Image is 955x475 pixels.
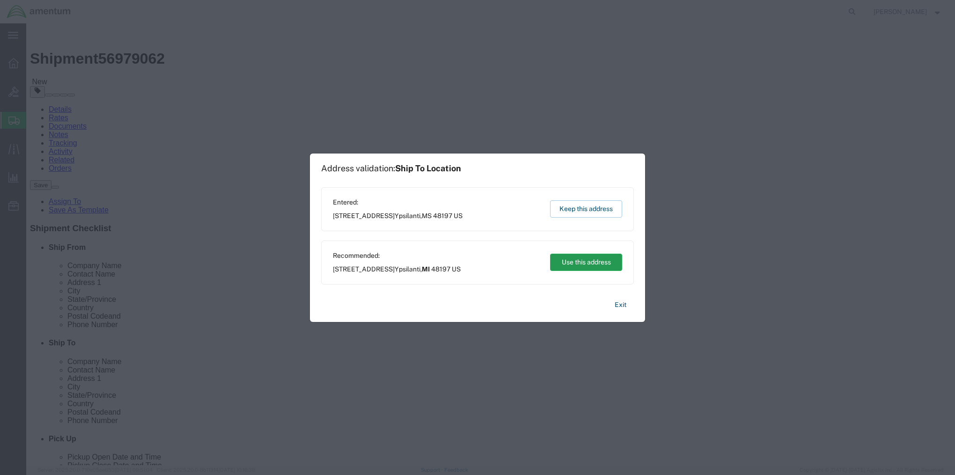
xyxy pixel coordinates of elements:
span: Entered: [333,197,463,207]
span: [STREET_ADDRESS] , [333,211,463,221]
span: US [454,212,463,219]
span: 48197 [431,265,450,273]
span: US [452,265,461,273]
button: Use this address [550,254,622,271]
span: MI [422,265,430,273]
button: Exit [607,297,634,313]
h1: Address validation: [321,163,461,174]
span: Recommended: [333,251,461,261]
span: Ship To Location [395,163,461,173]
span: Ypsilanti [395,212,420,219]
span: MS [422,212,432,219]
button: Keep this address [550,200,622,218]
span: 48197 [433,212,452,219]
span: [STREET_ADDRESS] , [333,264,461,274]
span: Ypsilanti [395,265,420,273]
